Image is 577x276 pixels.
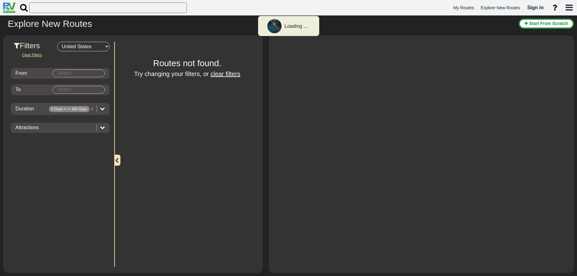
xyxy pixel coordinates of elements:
span: Try changing your filters, or [134,70,209,77]
span: x [91,106,94,111]
a: Explore New Routes [478,2,523,14]
span: My Routes [453,5,474,10]
span: Sign in [527,5,544,10]
h3: Filters [14,42,57,50]
div: Duration 0 Days <--> 360 Days x [12,105,108,113]
span: To [15,87,21,92]
div: Loading ... [285,23,308,30]
h2: Explore New Routes [8,19,514,29]
button: Start From Scratch [519,19,574,29]
div: Attractions [12,124,108,131]
img: RvPlanetLogo.png [3,2,15,13]
input: Select [53,86,105,93]
span: Attractions [15,125,39,130]
a: My Routes [450,2,477,14]
span: From [15,70,27,76]
span: Duration [15,106,34,111]
a: Sign in [525,1,546,14]
span: Start From Scratch [529,21,568,26]
input: Select [53,70,105,77]
button: Clear Filters [17,51,47,59]
span: 0 Days <--> 360 Days [49,106,90,112]
span: Routes not found. [153,58,221,68]
span: Explore New Routes [481,5,520,10]
a: clear filters [211,70,240,77]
